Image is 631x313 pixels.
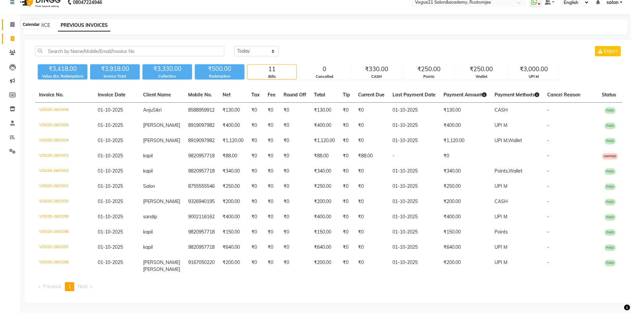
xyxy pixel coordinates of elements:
[310,209,339,225] td: ₹400.00
[188,92,212,98] span: Mobile No.
[547,168,549,174] span: -
[264,133,280,148] td: ₹0
[184,225,219,240] td: 9820957718
[389,103,440,118] td: 01-10-2025
[389,209,440,225] td: 01-10-2025
[280,179,310,194] td: ₹0
[219,133,247,148] td: ₹1,120.00
[440,240,491,255] td: ₹640.00
[457,65,506,74] div: ₹250.00
[247,65,296,74] div: 11
[605,214,616,221] span: PAID
[90,64,140,74] div: ₹3,918.00
[354,209,389,225] td: ₹0
[605,183,616,190] span: PAID
[343,92,350,98] span: Tip
[284,92,306,98] span: Round Off
[547,107,549,113] span: -
[389,118,440,133] td: 01-10-2025
[339,118,354,133] td: ₹0
[547,153,549,159] span: -
[98,183,123,189] span: 01-10-2025
[495,244,507,250] span: UPI M
[339,255,354,277] td: ₹0
[310,164,339,179] td: ₹340.00
[280,255,310,277] td: ₹0
[352,74,401,79] div: CASH
[264,179,280,194] td: ₹0
[247,118,264,133] td: ₹0
[35,240,94,255] td: V/2025-26/3297
[339,240,354,255] td: ₹0
[457,74,506,79] div: Wallet
[354,255,389,277] td: ₹0
[142,64,192,74] div: ₹3,330.00
[98,259,123,265] span: 01-10-2025
[389,164,440,179] td: 01-10-2025
[339,179,354,194] td: ₹0
[142,74,192,79] div: Collection
[310,240,339,255] td: ₹640.00
[280,133,310,148] td: ₹0
[35,118,94,133] td: V/2025-26/3305
[389,133,440,148] td: 01-10-2025
[143,214,157,220] span: sandip
[184,133,219,148] td: 8919097982
[404,65,453,74] div: ₹250.00
[300,65,349,74] div: 0
[219,103,247,118] td: ₹130.00
[98,168,123,174] span: 01-10-2025
[495,229,508,235] span: Points
[143,266,180,272] span: [PERSON_NAME]
[547,244,549,250] span: -
[389,148,440,164] td: -
[310,133,339,148] td: ₹1,120.00
[247,240,264,255] td: ₹0
[354,179,389,194] td: ₹0
[35,179,94,194] td: V/2025-26/3301
[264,194,280,209] td: ₹0
[547,183,549,189] span: -
[440,255,491,277] td: ₹200.00
[184,103,219,118] td: 8588959912
[509,74,558,79] div: UPI M
[354,240,389,255] td: ₹0
[219,209,247,225] td: ₹400.00
[143,153,153,159] span: kapil
[404,74,453,79] div: Points
[98,229,123,235] span: 01-10-2025
[339,164,354,179] td: ₹0
[605,199,616,205] span: PAID
[440,194,491,209] td: ₹200.00
[35,225,94,240] td: V/2025-26/3298
[143,229,153,235] span: kapil
[38,64,87,74] div: ₹3,418.00
[354,133,389,148] td: ₹0
[223,92,231,98] span: Net
[495,122,507,128] span: UPI M
[35,103,94,118] td: V/2025-26/3306
[247,194,264,209] td: ₹0
[58,20,110,31] a: PREVIOUS INVOICES
[184,194,219,209] td: 9326940195
[268,92,276,98] span: Fee
[602,92,616,98] span: Status
[310,179,339,194] td: ₹250.00
[495,92,539,98] span: Payment Methods
[310,118,339,133] td: ₹400.00
[143,122,180,128] span: [PERSON_NAME]
[184,118,219,133] td: 8919097982
[440,118,491,133] td: ₹400.00
[264,164,280,179] td: ₹0
[495,198,508,204] span: CASH
[247,133,264,148] td: ₹0
[339,103,354,118] td: ₹0
[280,240,310,255] td: ₹0
[495,137,508,143] span: UPI M,
[389,194,440,209] td: 01-10-2025
[219,240,247,255] td: ₹640.00
[68,284,71,289] span: 1
[98,122,123,128] span: 01-10-2025
[310,255,339,277] td: ₹200.00
[604,48,618,54] span: Export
